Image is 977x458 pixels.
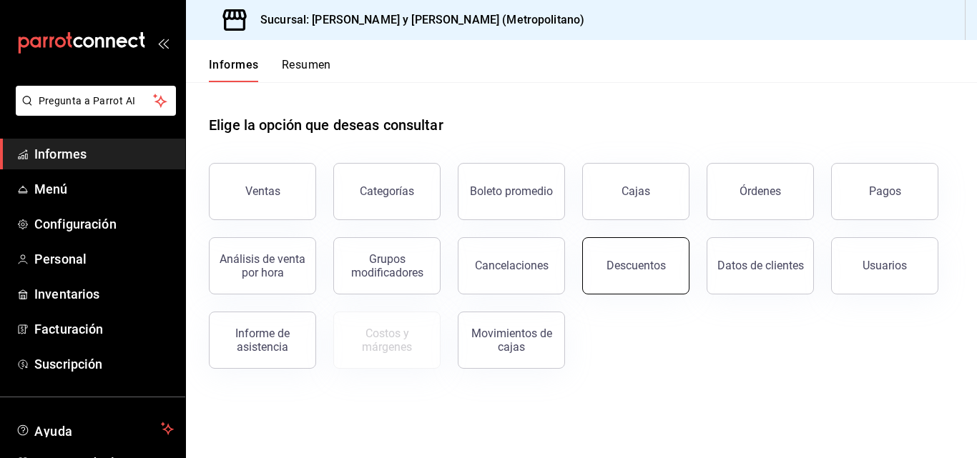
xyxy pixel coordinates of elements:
font: Pregunta a Parrot AI [39,95,136,106]
font: Usuarios [863,259,907,272]
button: Cajas [582,163,689,220]
button: Datos de clientes [707,237,814,294]
button: Ventas [209,163,316,220]
font: Categorías [360,184,414,198]
font: Grupos modificadores [351,252,423,279]
font: Movimientos de cajas [471,327,552,354]
div: pestañas de navegación [209,57,331,82]
font: Inventarios [34,287,99,302]
button: Contrata inventarios para ver este informe [333,312,441,369]
font: Cancelaciones [475,259,549,272]
button: Órdenes [707,163,814,220]
button: Pregunta a Parrot AI [16,86,176,116]
button: Movimientos de cajas [458,312,565,369]
font: Personal [34,252,87,267]
button: Informe de asistencia [209,312,316,369]
font: Análisis de venta por hora [220,252,305,279]
font: Suscripción [34,357,102,372]
font: Configuración [34,216,117,232]
font: Datos de clientes [717,259,804,272]
a: Pregunta a Parrot AI [10,104,176,119]
font: Ventas [245,184,280,198]
button: Categorías [333,163,441,220]
font: Boleto promedio [470,184,553,198]
button: Usuarios [831,237,938,294]
font: Resumen [282,58,331,71]
font: Órdenes [740,184,781,198]
button: Boleto promedio [458,163,565,220]
button: Pagos [831,163,938,220]
font: Elige la opción que deseas consultar [209,116,443,134]
font: Ayuda [34,424,73,439]
font: Informes [209,58,259,71]
font: Cajas [622,184,650,198]
font: Descuentos [607,259,666,272]
font: Pagos [869,184,901,198]
font: Facturación [34,322,103,337]
button: Descuentos [582,237,689,294]
font: Menú [34,181,68,196]
button: Análisis de venta por hora [209,237,316,294]
font: Costos y márgenes [362,327,412,354]
button: abrir_cajón_menú [157,37,169,49]
font: Sucursal: [PERSON_NAME] y [PERSON_NAME] (Metropolitano) [260,13,584,26]
button: Cancelaciones [458,237,565,294]
font: Informes [34,146,87,161]
button: Grupos modificadores [333,237,441,294]
font: Informe de asistencia [235,327,290,354]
